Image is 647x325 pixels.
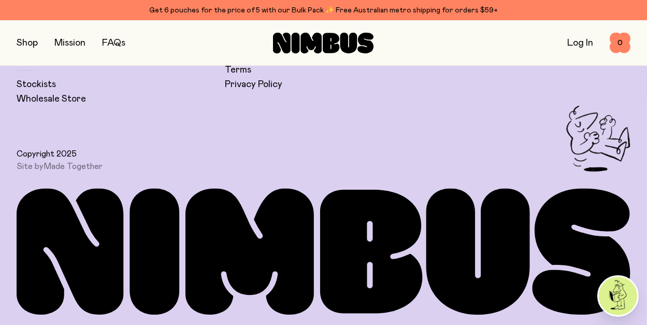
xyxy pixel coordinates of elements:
[225,78,282,91] a: Privacy Policy
[610,33,630,53] button: 0
[225,64,251,76] a: Terms
[567,38,593,48] a: Log In
[17,149,77,159] span: Copyright 2025
[17,78,56,91] a: Stockists
[102,38,125,48] a: FAQs
[44,162,103,171] a: Made Together
[17,161,103,172] span: Site by
[54,38,85,48] a: Mission
[599,277,637,315] img: agent
[17,4,630,17] div: Get 6 pouches for the price of 5 with our Bulk Pack ✨ Free Australian metro shipping for orders $59+
[17,93,86,105] a: Wholesale Store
